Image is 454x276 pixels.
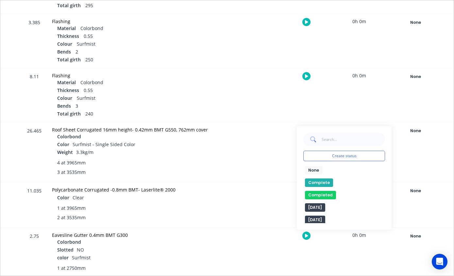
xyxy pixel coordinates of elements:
[57,194,69,201] span: Color
[57,110,221,118] div: 240
[392,72,439,81] button: None
[25,15,44,68] div: 3.385
[392,186,439,195] button: None
[72,254,91,261] span: Surfmist
[57,149,73,156] span: Weight
[392,18,439,27] button: None
[52,232,221,238] div: Eavesline Gutter 0.4mm BMT G300
[25,123,44,182] div: 26.465
[305,203,325,212] button: [DATE]
[57,79,76,86] span: Material
[321,133,385,146] input: Search...
[57,159,86,166] span: 4 at 3965mm
[25,183,44,227] div: 11.035
[57,56,221,64] div: 250
[305,216,325,224] button: [DATE]
[57,87,79,94] span: Thickness
[335,14,384,29] div: 0h 0m
[392,232,439,241] button: None
[392,232,439,240] div: None
[52,18,221,25] div: Flashing
[57,79,221,87] div: Colorbond
[392,18,439,27] div: None
[57,265,86,271] span: 1 at 2750mm
[57,2,81,9] span: Total girth
[57,33,221,40] div: 0.55
[305,178,333,187] button: Complete
[73,141,135,147] span: Surfmist - Single Sided Color
[57,87,221,95] div: 0.55
[52,186,221,193] div: Polycarbonate Corrugated -0.8mm BMT- Laserlite® 2000
[305,191,336,199] button: Completed
[432,254,447,269] div: Open Intercom Messenger
[57,133,81,140] span: Colorbond
[57,56,81,63] span: Total girth
[392,187,439,195] div: None
[303,151,385,161] button: Create status
[57,238,81,245] span: Colorbond
[392,126,439,135] button: None
[57,102,221,110] div: 3
[57,95,72,101] span: Colour
[57,33,79,39] span: Thickness
[57,102,71,109] span: Bends
[77,247,84,253] span: NO
[57,25,76,32] span: Material
[335,122,384,137] div: 0h 0m
[57,214,86,221] span: 2 at 3535mm
[57,40,221,48] div: Surfmist
[335,228,384,242] div: 0h 0m
[392,72,439,81] div: None
[57,254,69,261] span: color
[57,246,74,253] span: Slotted
[57,48,71,55] span: Bends
[52,126,221,133] div: Roof Sheet Corrugated 16mm height- 0.42mm BMT G550, 762mm cover
[57,205,86,211] span: 1 at 3965mm
[57,110,81,117] span: Total girth
[25,69,44,122] div: 8.11
[57,169,86,176] span: 3 at 3535mm
[57,40,72,47] span: Colour
[57,141,69,148] span: Color
[335,68,384,83] div: 0h 0m
[57,25,221,33] div: Colorbond
[52,72,221,79] div: Flashing
[57,2,221,10] div: 295
[57,95,221,102] div: Surfmist
[57,48,221,56] div: 2
[76,149,93,155] span: 3.3kg/m
[305,166,322,175] button: None
[73,194,84,201] span: Clear
[392,127,439,135] div: None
